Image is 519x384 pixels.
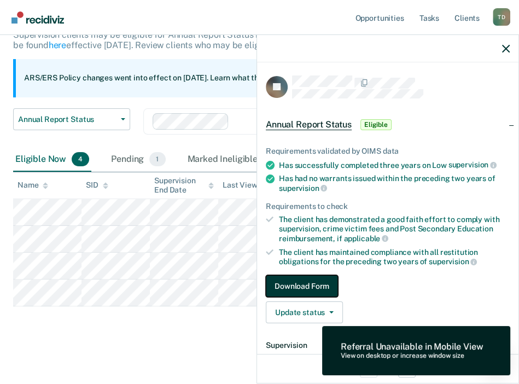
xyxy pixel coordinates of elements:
span: Annual Report Status [18,115,116,124]
div: Requirements validated by OIMS data [266,147,510,156]
div: T D [493,8,510,26]
div: Has had no warrants issued within the preceding two years of [279,174,510,193]
div: Eligible Now [13,148,91,172]
div: View on desktop or increase window size [341,352,483,360]
button: Download Form [266,275,338,297]
span: 1 [149,152,165,166]
button: Profile dropdown button [493,8,510,26]
a: Navigate to form link [266,275,510,297]
span: Annual Report Status [266,119,352,130]
button: Update status [266,301,343,323]
div: The client has demonstrated a good faith effort to comply with supervision, crime victim fees and... [279,215,510,243]
div: Pending [109,148,167,172]
div: Marked Ineligible [185,148,283,172]
dt: Supervision [266,341,510,350]
p: Supervision clients may be eligible for Annual Report Status if they meet certain criteria. The o... [13,30,473,50]
div: Last Viewed [223,181,276,190]
a: here [49,40,66,50]
div: Requirements to check [266,202,510,211]
span: 4 [72,152,89,166]
div: SID [86,181,108,190]
div: The client has maintained compliance with all restitution obligations for the preceding two years of [279,248,510,266]
span: Eligible [360,119,392,130]
div: 1 / 4 [257,354,518,383]
div: Supervision End Date [154,176,214,195]
div: Name [18,181,48,190]
div: Referral Unavailable in Mobile View [341,341,483,352]
p: ARS/ERS Policy changes went into effect on [DATE]. Learn what this means for you: [24,73,333,84]
img: Recidiviz [11,11,64,24]
span: supervision [448,160,497,169]
div: Annual Report StatusEligible [257,107,518,142]
span: supervision [429,257,477,266]
span: applicable [344,234,388,243]
span: supervision [279,184,327,193]
div: Has successfully completed three years on Low [279,160,510,170]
